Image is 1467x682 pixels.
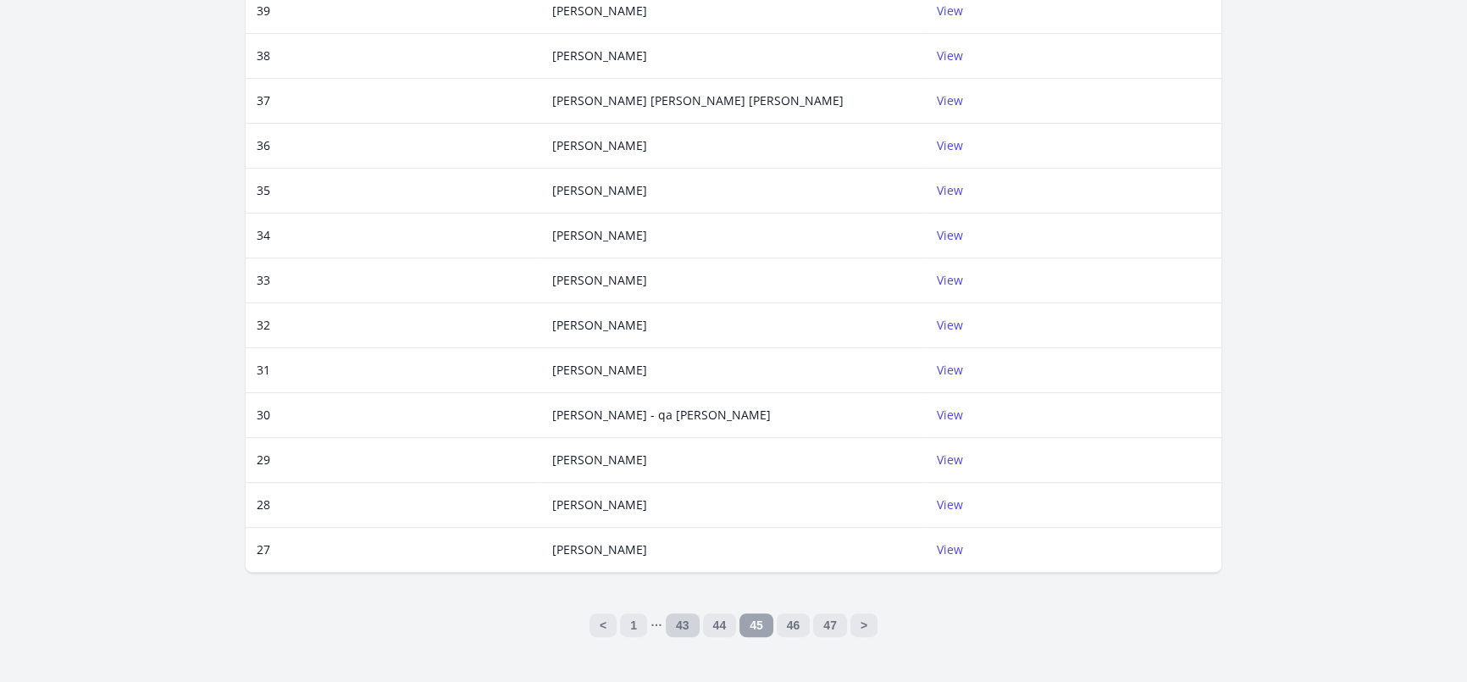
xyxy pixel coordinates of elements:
[246,92,280,109] div: 37
[246,272,280,289] div: 33
[246,137,280,154] div: 36
[542,317,657,334] div: [PERSON_NAME]
[246,227,280,244] div: 34
[937,182,963,198] a: View
[937,317,963,333] a: View
[937,452,963,468] a: View
[246,407,280,424] div: 30
[650,613,662,637] a: …
[813,613,847,637] a: 47
[937,92,963,108] a: View
[703,613,737,637] a: 44
[246,47,280,64] div: 38
[590,613,877,637] nav: Pages
[246,541,280,558] div: 27
[542,272,657,289] div: [PERSON_NAME]
[542,227,657,244] div: [PERSON_NAME]
[937,47,963,64] a: View
[246,317,280,334] div: 32
[937,407,963,423] a: View
[542,182,657,199] div: [PERSON_NAME]
[620,613,647,637] a: 1
[246,496,280,513] div: 28
[542,362,657,379] div: [PERSON_NAME]
[937,227,963,243] a: View
[542,92,854,109] div: [PERSON_NAME] [PERSON_NAME] [PERSON_NAME]
[739,613,773,637] a: 45
[937,362,963,378] a: View
[542,137,657,154] div: [PERSON_NAME]
[777,613,811,637] a: 46
[542,47,657,64] div: [PERSON_NAME]
[937,541,963,557] a: View
[246,182,280,199] div: 35
[542,496,657,513] div: [PERSON_NAME]
[850,613,877,637] a: Next
[542,452,657,469] div: [PERSON_NAME]
[246,3,280,19] div: 39
[937,137,963,153] a: View
[937,496,963,513] a: View
[246,452,280,469] div: 29
[937,3,963,19] a: View
[666,613,700,637] a: 43
[542,3,657,19] div: [PERSON_NAME]
[542,407,781,424] div: [PERSON_NAME] - qa [PERSON_NAME]
[590,613,617,637] a: Previous
[246,362,280,379] div: 31
[542,541,657,558] div: [PERSON_NAME]
[937,272,963,288] a: View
